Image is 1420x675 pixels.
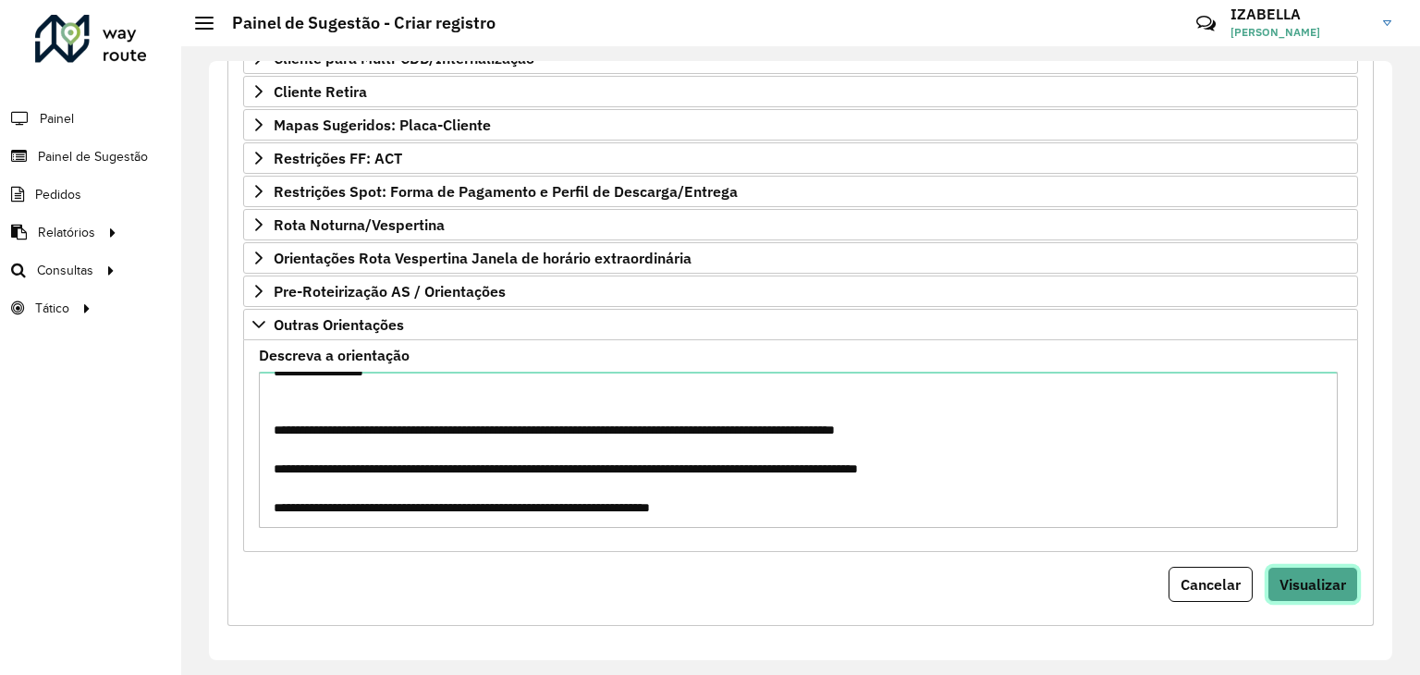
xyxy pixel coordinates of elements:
span: Cliente Retira [274,84,367,99]
span: Orientações Rota Vespertina Janela de horário extraordinária [274,251,692,265]
a: Rota Noturna/Vespertina [243,209,1358,240]
button: Visualizar [1267,567,1358,602]
div: Outras Orientações [243,340,1358,552]
span: Painel de Sugestão [38,147,148,166]
a: Restrições Spot: Forma de Pagamento e Perfil de Descarga/Entrega [243,176,1358,207]
span: Relatórios [38,223,95,242]
span: Pedidos [35,185,81,204]
h2: Painel de Sugestão - Criar registro [214,13,496,33]
label: Descreva a orientação [259,344,410,366]
span: Tático [35,299,69,318]
span: Rota Noturna/Vespertina [274,217,445,232]
a: Restrições FF: ACT [243,142,1358,174]
h3: IZABELLA [1230,6,1369,23]
a: Contato Rápido [1186,4,1226,43]
span: Outras Orientações [274,317,404,332]
a: Orientações Rota Vespertina Janela de horário extraordinária [243,242,1358,274]
span: Cliente para Multi-CDD/Internalização [274,51,534,66]
a: Mapas Sugeridos: Placa-Cliente [243,109,1358,141]
button: Cancelar [1169,567,1253,602]
span: Mapas Sugeridos: Placa-Cliente [274,117,491,132]
a: Outras Orientações [243,309,1358,340]
span: [PERSON_NAME] [1230,24,1369,41]
span: Cancelar [1181,575,1241,594]
span: Visualizar [1279,575,1346,594]
span: Restrições FF: ACT [274,151,402,166]
span: Consultas [37,261,93,280]
a: Cliente Retira [243,76,1358,107]
span: Pre-Roteirização AS / Orientações [274,284,506,299]
a: Pre-Roteirização AS / Orientações [243,276,1358,307]
span: Restrições Spot: Forma de Pagamento e Perfil de Descarga/Entrega [274,184,738,199]
span: Painel [40,109,74,129]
